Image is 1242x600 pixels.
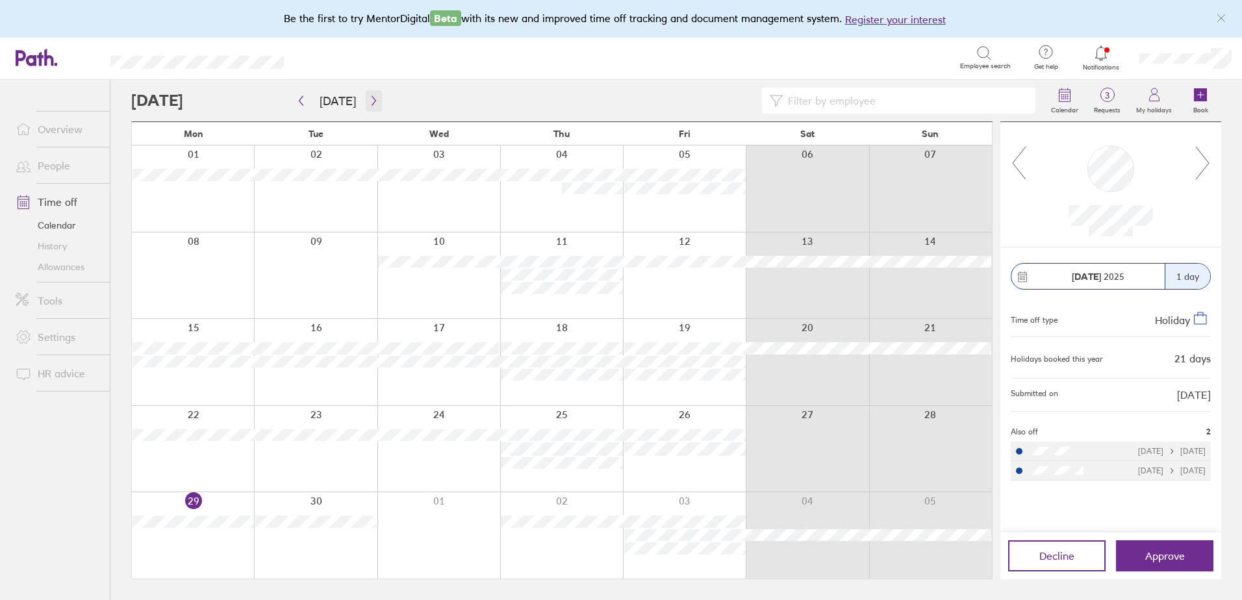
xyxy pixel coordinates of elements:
span: Fri [679,129,691,139]
label: Calendar [1043,103,1086,114]
a: Time off [5,189,110,215]
div: Be the first to try MentorDigital with its new and improved time off tracking and document manage... [284,10,959,27]
button: Decline [1008,540,1106,571]
a: History [5,236,110,256]
a: Book [1180,80,1221,121]
label: Book [1185,103,1216,114]
label: Requests [1086,103,1128,114]
div: Search [319,51,352,63]
a: Settings [5,324,110,350]
span: 3 [1086,90,1128,101]
span: [DATE] [1177,389,1211,401]
div: 21 days [1174,353,1211,364]
span: Submitted on [1011,389,1058,401]
span: Employee search [960,62,1011,70]
a: Calendar [1043,80,1086,121]
a: My holidays [1128,80,1180,121]
span: Mon [184,129,203,139]
div: [DATE] [DATE] [1138,466,1206,475]
input: Filter by employee [783,88,1028,113]
span: Beta [430,10,461,26]
span: Tue [309,129,323,139]
div: Holidays booked this year [1011,355,1103,364]
label: My holidays [1128,103,1180,114]
span: Thu [553,129,570,139]
div: 1 day [1165,264,1210,289]
span: Sun [922,129,939,139]
a: HR advice [5,360,110,386]
button: [DATE] [309,90,366,112]
a: Overview [5,116,110,142]
a: Tools [5,288,110,314]
button: Register your interest [845,12,946,27]
span: Wed [429,129,449,139]
a: 3Requests [1086,80,1128,121]
a: People [5,153,110,179]
span: Notifications [1080,64,1122,71]
a: Allowances [5,256,110,277]
div: Time off type [1011,310,1058,326]
span: Holiday [1155,314,1190,327]
span: 2 [1206,427,1211,436]
button: Approve [1116,540,1213,571]
span: Approve [1145,550,1185,562]
a: Notifications [1080,44,1122,71]
strong: [DATE] [1072,271,1101,282]
a: Calendar [5,215,110,236]
span: Sat [800,129,815,139]
span: Get help [1025,63,1067,71]
span: 2025 [1072,271,1124,282]
span: Also off [1011,427,1038,436]
div: [DATE] [DATE] [1138,447,1206,456]
span: Decline [1039,550,1074,562]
